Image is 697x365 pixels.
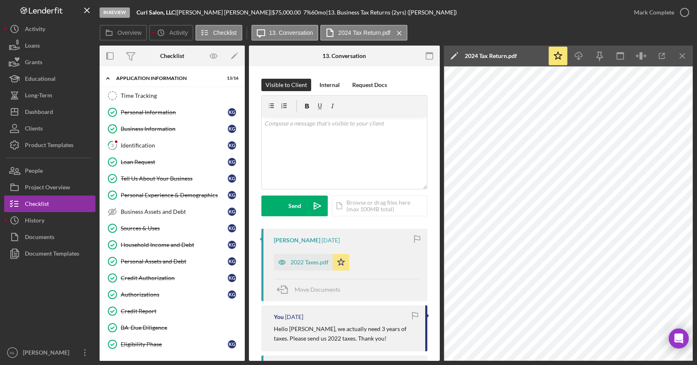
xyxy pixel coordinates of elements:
[111,143,114,148] tspan: 3
[4,104,95,120] a: Dashboard
[104,220,241,237] a: Sources & UsesKG
[104,104,241,121] a: Personal InformationKG
[121,308,240,314] div: Credit Report
[100,7,130,18] div: In Review
[25,120,43,139] div: Clients
[104,319,241,336] a: BA-Due Diligence
[4,212,95,229] a: History
[311,9,326,16] div: 60 mo
[104,286,241,303] a: AuthorizationsKG
[290,259,329,266] div: 2022 Taxes.pdf
[25,137,73,155] div: Product Templates
[100,25,147,41] button: Overview
[224,76,239,81] div: 13 / 16
[626,4,693,21] button: Mark Complete
[104,303,241,319] a: Credit Report
[261,196,328,216] button: Send
[4,179,95,196] button: Project Overview
[25,87,52,106] div: Long-Term
[319,79,340,91] div: Internal
[177,9,272,16] div: [PERSON_NAME] [PERSON_NAME] |
[25,21,45,39] div: Activity
[104,203,241,220] a: Business Assets and DebtKG
[121,208,228,215] div: Business Assets and Debt
[25,179,70,198] div: Project Overview
[121,92,240,99] div: Time Tracking
[121,258,228,265] div: Personal Assets and Debt
[160,53,184,59] div: Checklist
[274,279,348,300] button: Move Documents
[228,158,236,166] div: K G
[669,329,689,348] div: Open Intercom Messenger
[228,174,236,183] div: K G
[121,324,240,331] div: BA-Due Diligence
[266,79,307,91] div: Visible to Client
[4,137,95,153] button: Product Templates
[295,286,340,293] span: Move Documents
[320,25,407,41] button: 2024 Tax Return.pdf
[288,196,301,216] div: Send
[25,70,56,89] div: Educational
[121,291,228,298] div: Authorizations
[228,141,236,150] div: K G
[274,314,284,320] div: You
[465,53,517,59] div: 2024 Tax Return.pdf
[121,242,228,248] div: Household Income and Debt
[228,224,236,232] div: K G
[104,270,241,286] a: Credit AuthorizationKG
[104,187,241,203] a: Personal Experience & DemographicsKG
[303,9,311,16] div: 7 %
[326,9,457,16] div: | 13. Business Tax Returns (2yrs) ([PERSON_NAME])
[104,137,241,154] a: 3IdentificationKG
[104,121,241,137] a: Business InformationKG
[136,9,175,16] b: Curl Salon, LLC
[261,79,311,91] button: Visible to Client
[25,212,44,231] div: History
[121,192,228,198] div: Personal Experience & Demographics
[25,196,49,214] div: Checklist
[338,29,390,36] label: 2024 Tax Return.pdf
[272,9,303,16] div: $75,000.00
[25,104,53,122] div: Dashboard
[121,225,228,232] div: Sources & Uses
[228,241,236,249] div: K G
[104,154,241,170] a: Loan RequestKG
[4,37,95,54] button: Loans
[4,344,95,361] button: NL[PERSON_NAME]
[4,196,95,212] a: Checklist
[104,336,241,353] a: Eligibility PhaseKG
[228,108,236,116] div: K G
[104,253,241,270] a: Personal Assets and DebtKG
[121,126,228,132] div: Business Information
[4,245,95,262] a: Document Templates
[25,229,54,247] div: Documents
[121,159,228,165] div: Loan Request
[4,120,95,137] button: Clients
[104,87,241,104] a: Time Tracking
[121,275,228,281] div: Credit Authorization
[117,29,141,36] label: Overview
[121,175,228,182] div: Tell Us About Your Business
[4,70,95,87] button: Educational
[195,25,242,41] button: Checklist
[228,274,236,282] div: K G
[352,79,387,91] div: Request Docs
[315,79,344,91] button: Internal
[104,237,241,253] a: Household Income and DebtKG
[10,350,15,355] text: NL
[228,340,236,348] div: K G
[251,25,319,41] button: 13. Conversation
[269,29,313,36] label: 13. Conversation
[104,170,241,187] a: Tell Us About Your BusinessKG
[274,237,320,244] div: [PERSON_NAME]
[136,9,177,16] div: |
[4,54,95,70] button: Grants
[4,87,95,104] button: Long-Term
